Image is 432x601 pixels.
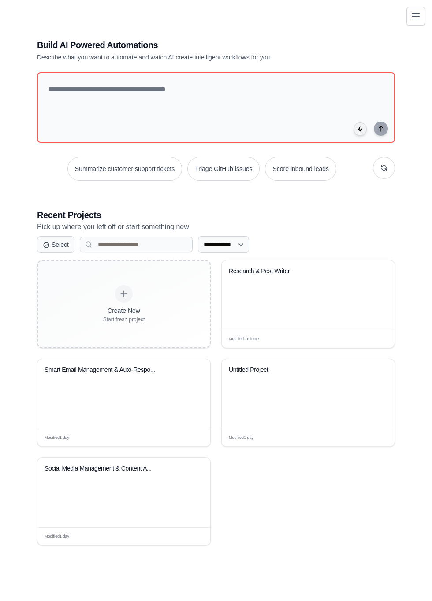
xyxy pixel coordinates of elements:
[265,157,336,181] button: Score inbound leads
[37,39,333,51] h1: Build AI Powered Automations
[406,7,425,26] button: Toggle navigation
[103,306,145,315] div: Create New
[187,157,260,181] button: Triage GitHub issues
[374,434,381,441] span: Edit
[190,434,197,441] span: Edit
[190,533,197,540] span: Edit
[354,122,367,136] button: Click to speak your automation idea
[37,53,333,62] p: Describe what you want to automate and watch AI create intelligent workflows for you
[45,366,190,374] div: Smart Email Management & Auto-Response System
[37,221,395,233] p: Pick up where you left off or start something new
[45,435,69,441] span: Modified 1 day
[45,534,69,540] span: Modified 1 day
[37,236,74,253] button: Select
[229,267,374,275] div: Research & Post Writer
[37,209,395,221] h3: Recent Projects
[67,157,182,181] button: Summarize customer support tickets
[229,435,253,441] span: Modified 1 day
[373,157,395,179] button: Get new suggestions
[229,366,374,374] div: Untitled Project
[103,316,145,323] div: Start fresh project
[45,465,190,473] div: Social Media Management & Content Automation
[229,336,259,342] span: Modified 1 minute
[374,336,381,342] span: Edit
